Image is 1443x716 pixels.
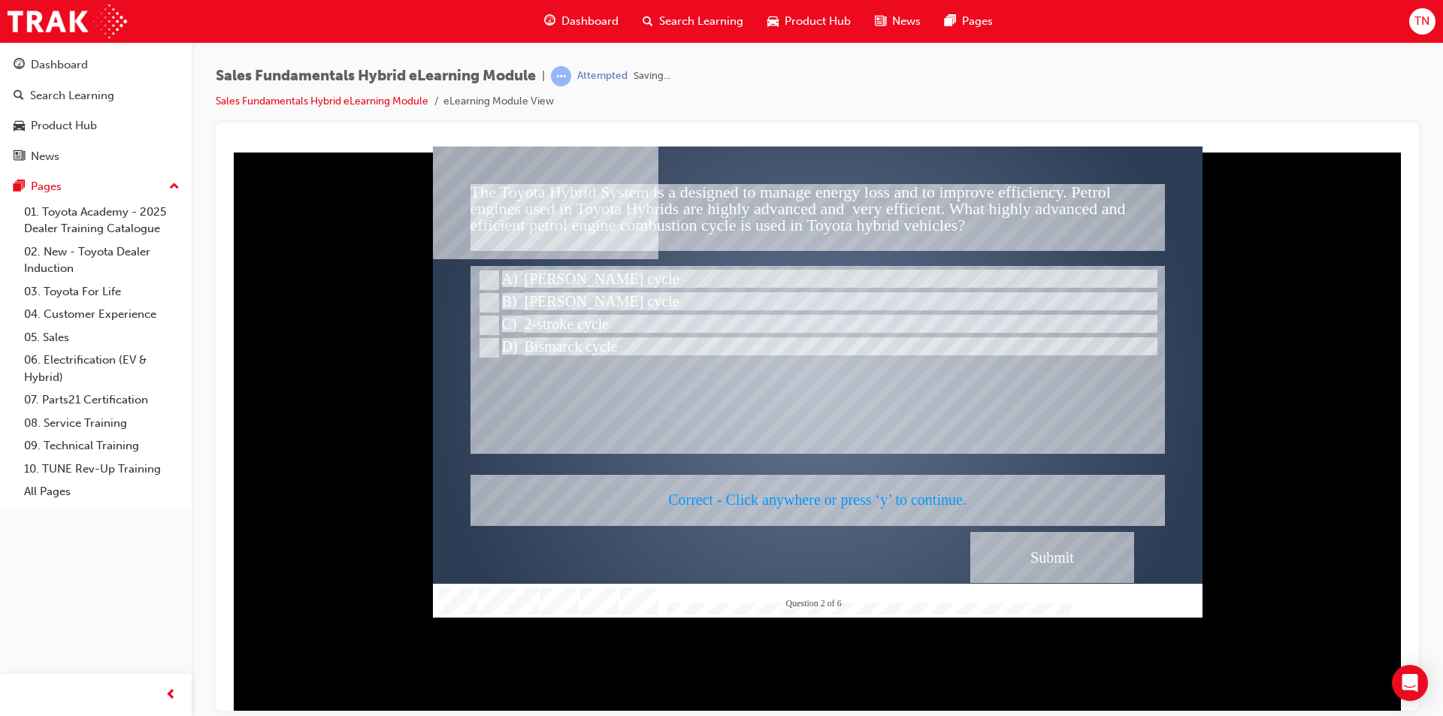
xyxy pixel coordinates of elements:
[875,12,886,31] span: news-icon
[631,6,755,37] a: search-iconSearch Learning
[1392,665,1428,701] div: Open Intercom Messenger
[31,148,59,165] div: News
[962,13,993,30] span: Pages
[532,6,631,37] a: guage-iconDashboard
[14,180,25,194] span: pages-icon
[643,12,653,31] span: search-icon
[14,150,25,164] span: news-icon
[30,87,114,104] div: Search Learning
[18,412,186,435] a: 08. Service Training
[18,201,186,240] a: 01. Toyota Academy - 2025 Dealer Training Catalogue
[1414,13,1429,30] span: TN
[31,56,88,74] div: Dashboard
[18,240,186,280] a: 02. New - Toyota Dealer Induction
[14,59,25,72] span: guage-icon
[542,68,545,85] span: |
[6,48,186,173] button: DashboardSearch LearningProduct HubNews
[551,66,571,86] span: learningRecordVerb_ATTEMPT-icon
[767,12,779,31] span: car-icon
[14,119,25,133] span: car-icon
[165,686,177,705] span: prev-icon
[18,280,186,304] a: 03. Toyota For Life
[216,95,428,107] a: Sales Fundamentals Hybrid eLearning Module
[634,68,670,85] span: Saving...
[945,12,956,31] span: pages-icon
[933,6,1005,37] a: pages-iconPages
[443,93,554,110] li: eLearning Module View
[18,303,186,326] a: 04. Customer Experience
[14,89,24,103] span: search-icon
[18,434,186,458] a: 09. Technical Training
[755,6,863,37] a: car-iconProduct Hub
[18,480,186,503] a: All Pages
[8,5,127,38] img: Trak
[561,13,619,30] span: Dashboard
[31,178,62,195] div: Pages
[659,13,743,30] span: Search Learning
[544,12,555,31] span: guage-icon
[577,69,628,83] div: Attempted
[6,173,186,201] button: Pages
[6,143,186,171] a: News
[216,68,536,85] span: Sales Fundamentals Hybrid eLearning Module
[18,458,186,481] a: 10. TUNE Rev-Up Training
[18,326,186,349] a: 05. Sales
[18,388,186,412] a: 07. Parts21 Certification
[169,177,180,197] span: up-icon
[6,51,186,79] a: Dashboard
[6,82,186,110] a: Search Learning
[892,13,921,30] span: News
[863,6,933,37] a: news-iconNews
[18,349,186,388] a: 06. Electrification (EV & Hybrid)
[6,112,186,140] a: Product Hub
[785,13,851,30] span: Product Hub
[31,117,97,134] div: Product Hub
[1409,8,1435,35] button: TN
